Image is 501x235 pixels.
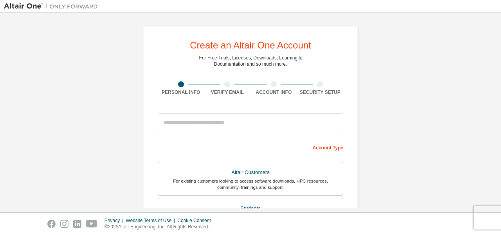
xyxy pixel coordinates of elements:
[73,220,81,228] img: linkedin.svg
[60,220,68,228] img: instagram.svg
[190,41,311,50] div: Create an Altair One Account
[86,220,97,228] img: youtube.svg
[105,217,126,224] div: Privacy
[250,89,297,95] div: Account Info
[105,224,216,230] p: © 2025 Altair Engineering, Inc. All Rights Reserved.
[4,2,102,10] img: Altair One
[163,167,338,178] div: Altair Customers
[158,141,343,153] div: Account Type
[297,89,344,95] div: Security Setup
[199,55,302,67] div: For Free Trials, Licenses, Downloads, Learning & Documentation and so much more.
[158,89,204,95] div: Personal Info
[163,203,338,214] div: Students
[47,220,56,228] img: facebook.svg
[126,217,177,224] div: Website Terms of Use
[163,178,338,190] div: For existing customers looking to access software downloads, HPC resources, community, trainings ...
[177,217,215,224] div: Cookie Consent
[204,89,251,95] div: Verify Email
